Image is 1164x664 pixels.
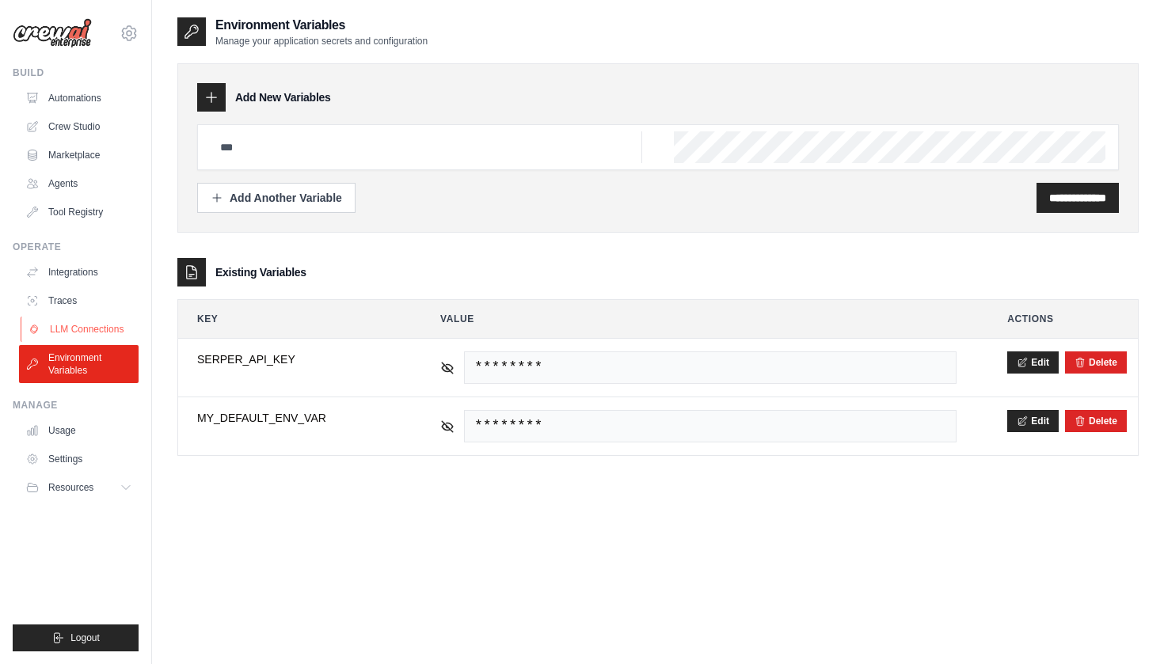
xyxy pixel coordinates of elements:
a: Marketplace [19,142,139,168]
th: Actions [988,300,1138,338]
div: Build [13,66,139,79]
a: Integrations [19,260,139,285]
h3: Add New Variables [235,89,331,105]
button: Edit [1007,410,1059,432]
a: Environment Variables [19,345,139,383]
button: Logout [13,624,139,651]
div: Add Another Variable [211,190,342,206]
th: Value [421,300,976,338]
button: Delete [1075,415,1117,427]
div: Operate [13,241,139,253]
th: Key [178,300,409,338]
button: Edit [1007,351,1059,374]
button: Add Another Variable [197,183,356,213]
span: SERPER_API_KEY [197,351,390,367]
a: Crew Studio [19,114,139,139]
button: Delete [1075,356,1117,369]
a: Settings [19,446,139,472]
a: Tool Registry [19,199,139,225]
a: Agents [19,171,139,196]
h3: Existing Variables [215,264,306,280]
p: Manage your application secrets and configuration [215,35,428,47]
button: Resources [19,475,139,500]
a: Automations [19,85,139,111]
img: Logo [13,18,92,48]
h2: Environment Variables [215,16,428,35]
a: LLM Connections [21,317,140,342]
div: Manage [13,399,139,412]
span: Resources [48,481,93,494]
span: MY_DEFAULT_ENV_VAR [197,410,390,426]
a: Usage [19,418,139,443]
span: Logout [70,632,100,644]
a: Traces [19,288,139,313]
